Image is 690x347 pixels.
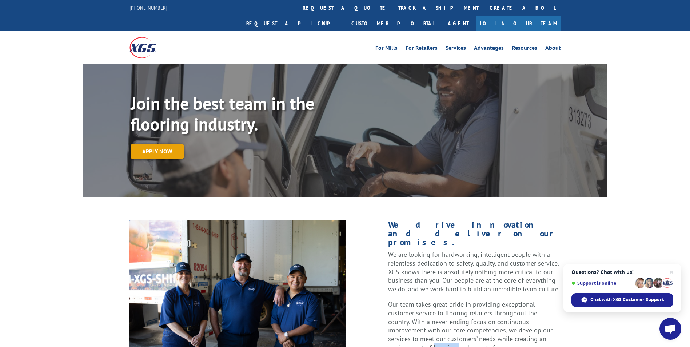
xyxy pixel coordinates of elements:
a: Customer Portal [346,16,440,31]
a: For Retailers [406,45,438,53]
p: We are looking for hardworking, intelligent people with a relentless dedication to safety, qualit... [388,250,561,300]
div: Open chat [659,318,681,340]
a: Request a pickup [241,16,346,31]
a: Advantages [474,45,504,53]
a: For Mills [375,45,398,53]
a: Services [446,45,466,53]
span: Close chat [667,268,676,276]
a: Resources [512,45,537,53]
div: Chat with XGS Customer Support [571,293,673,307]
a: Apply now [131,144,184,159]
a: Agent [440,16,476,31]
a: [PHONE_NUMBER] [129,4,167,11]
a: Join Our Team [476,16,561,31]
span: Questions? Chat with us! [571,269,673,275]
a: About [545,45,561,53]
strong: Join the best team in the flooring industry. [131,92,314,136]
h1: We drive innovation and deliver on our promises. [388,220,561,250]
span: Chat with XGS Customer Support [590,296,664,303]
span: Support is online [571,280,633,286]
